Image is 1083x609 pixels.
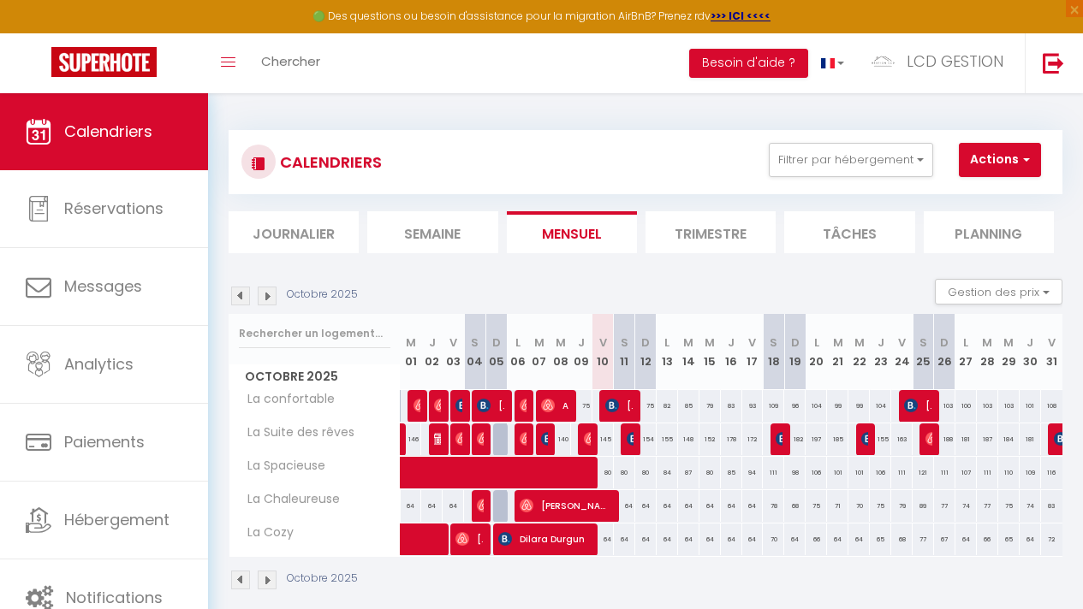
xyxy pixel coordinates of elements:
[848,523,870,555] div: 64
[367,211,497,253] li: Semaine
[891,490,913,522] div: 79
[721,490,742,522] div: 64
[507,314,528,390] th: 06
[443,490,464,522] div: 64
[870,457,891,488] div: 106
[635,490,657,522] div: 64
[934,523,955,555] div: 67
[827,490,848,522] div: 71
[678,490,699,522] div: 64
[982,334,992,351] abbr: M
[784,523,806,555] div: 64
[232,457,330,476] span: La Spacieuse
[861,423,868,455] span: [PERSON_NAME]
[891,457,913,488] div: 111
[784,390,806,422] div: 96
[599,334,607,351] abbr: V
[977,490,998,522] div: 77
[657,390,678,422] div: 82
[711,9,771,23] strong: >>> ICI <<<<
[891,314,913,390] th: 24
[721,390,742,422] div: 83
[763,490,784,522] div: 78
[814,334,819,351] abbr: L
[520,389,527,422] span: Alertes Services As
[891,523,913,555] div: 68
[806,490,827,522] div: 75
[678,390,699,422] div: 85
[455,423,462,455] span: [PERSON_NAME]
[584,423,591,455] span: [PERSON_NAME]
[925,423,932,455] span: [PERSON_NAME]
[827,314,848,390] th: 21
[998,490,1020,522] div: 75
[498,523,587,555] span: Dilara Durgun
[721,423,742,455] div: 178
[913,457,934,488] div: 121
[678,423,699,455] div: 148
[1041,390,1062,422] div: 108
[614,523,635,555] div: 64
[1041,314,1062,390] th: 31
[699,314,721,390] th: 15
[287,571,358,587] p: Octobre 2025
[721,523,742,555] div: 64
[848,490,870,522] div: 70
[870,314,891,390] th: 23
[1020,314,1041,390] th: 30
[614,490,635,522] div: 64
[592,314,614,390] th: 10
[940,334,949,351] abbr: D
[471,334,479,351] abbr: S
[464,314,485,390] th: 04
[924,211,1054,253] li: Planning
[827,390,848,422] div: 99
[977,423,998,455] div: 187
[401,490,422,522] div: 64
[477,389,504,422] span: [PERSON_NAME]
[64,198,164,219] span: Réservations
[784,490,806,522] div: 68
[977,523,998,555] div: 66
[870,423,891,455] div: 155
[959,143,1041,177] button: Actions
[848,457,870,488] div: 101
[64,353,134,375] span: Analytics
[919,334,927,351] abbr: S
[955,523,977,555] div: 64
[64,431,145,452] span: Paiements
[748,334,756,351] abbr: V
[848,390,870,422] div: 99
[1043,52,1064,74] img: logout
[806,314,827,390] th: 20
[683,334,693,351] abbr: M
[742,314,764,390] th: 17
[857,33,1025,93] a: ... LCD GESTION
[784,457,806,488] div: 98
[229,364,400,389] span: Octobre 2025
[1048,334,1056,351] abbr: V
[232,390,339,409] span: La confortable
[998,390,1020,422] div: 103
[592,423,614,455] div: 145
[763,457,784,488] div: 111
[854,334,865,351] abbr: M
[657,490,678,522] div: 64
[429,334,436,351] abbr: J
[784,211,914,253] li: Tâches
[955,457,977,488] div: 107
[742,390,764,422] div: 93
[248,33,333,93] a: Chercher
[571,314,592,390] th: 09
[443,314,464,390] th: 03
[229,211,359,253] li: Journalier
[635,423,657,455] div: 154
[571,390,592,422] div: 75
[232,423,359,442] span: La Suite des rêves
[520,489,609,522] span: [PERSON_NAME]
[556,334,566,351] abbr: M
[578,334,585,351] abbr: J
[646,211,776,253] li: Trimestre
[763,523,784,555] div: 70
[913,523,934,555] div: 77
